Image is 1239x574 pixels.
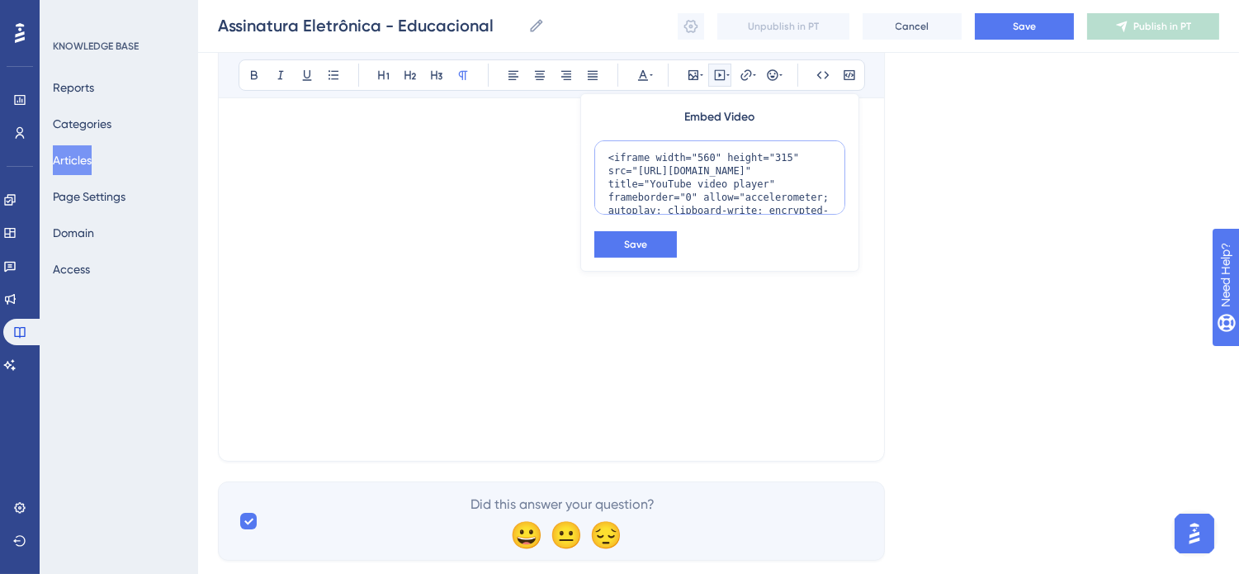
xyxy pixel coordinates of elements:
[218,14,522,37] input: Article Name
[53,218,94,248] button: Domain
[896,20,929,33] span: Cancel
[684,107,754,127] span: Embed Video
[748,20,819,33] span: Unpublish in PT
[53,145,92,175] button: Articles
[53,254,90,284] button: Access
[594,140,845,215] textarea: <iframe width="560" height="315" src="[URL][DOMAIN_NAME]" title="YouTube video player" frameborde...
[550,521,576,548] div: 😐
[717,13,849,40] button: Unpublish in PT
[239,89,775,378] iframe: YouTube video player
[53,182,125,211] button: Page Settings
[1087,13,1219,40] button: Publish in PT
[1170,509,1219,558] iframe: UserGuiding AI Assistant Launcher
[53,40,139,53] div: KNOWLEDGE BASE
[510,521,537,548] div: 😀
[39,4,103,24] span: Need Help?
[863,13,962,40] button: Cancel
[594,231,677,258] button: Save
[471,495,655,515] span: Did this answer your question?
[1013,20,1036,33] span: Save
[53,109,111,139] button: Categories
[53,73,94,102] button: Reports
[589,521,616,548] div: 😔
[1133,20,1191,33] span: Publish in PT
[975,13,1074,40] button: Save
[624,238,647,251] span: Save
